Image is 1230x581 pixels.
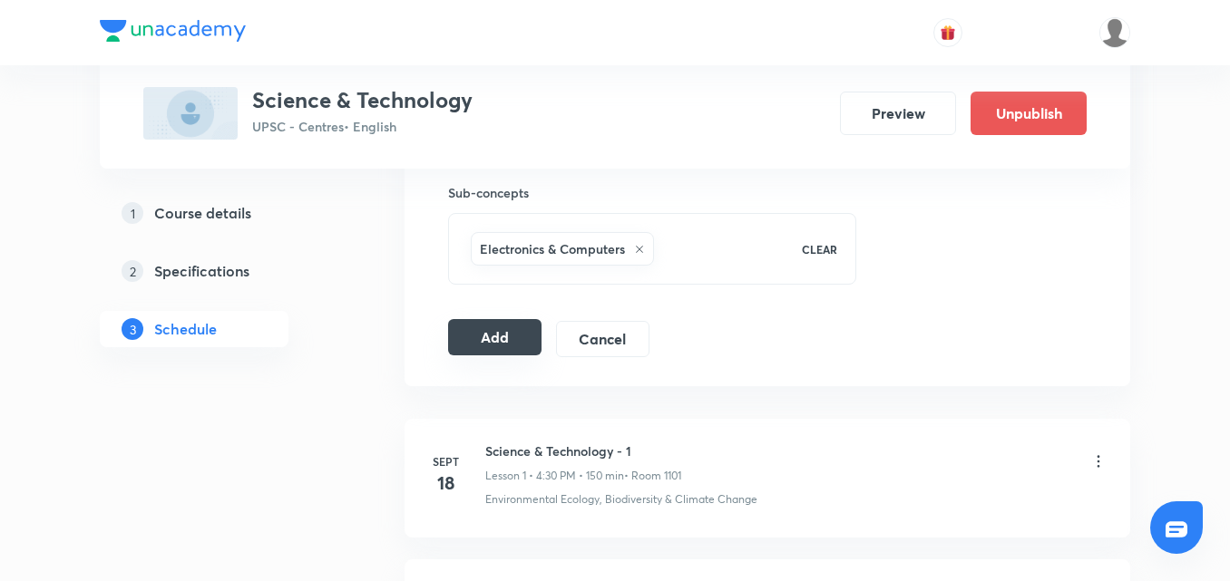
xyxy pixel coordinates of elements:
[143,87,238,140] img: 6D6ACEE4-42C2-4CDC-B9AE-AD2420474249_plus.png
[971,92,1087,135] button: Unpublish
[252,87,473,113] h3: Science & Technology
[154,202,251,224] h5: Course details
[485,441,681,460] h6: Science & Technology - 1
[448,319,542,355] button: Add
[933,18,962,47] button: avatar
[940,24,956,41] img: avatar
[154,260,249,282] h5: Specifications
[485,491,757,508] p: Environmental Ecology, Biodiversity & Climate Change
[624,468,681,484] p: • Room 1101
[480,239,625,258] h6: Electronics & Computers
[485,468,624,484] p: Lesson 1 • 4:30 PM • 150 min
[122,318,143,340] p: 3
[427,453,464,470] h6: Sept
[154,318,217,340] h5: Schedule
[840,92,956,135] button: Preview
[100,20,246,46] a: Company Logo
[122,260,143,282] p: 2
[122,202,143,224] p: 1
[100,195,347,231] a: 1Course details
[427,470,464,497] h4: 18
[556,321,649,357] button: Cancel
[448,183,856,202] h6: Sub-concepts
[100,253,347,289] a: 2Specifications
[100,20,246,42] img: Company Logo
[252,117,473,136] p: UPSC - Centres • English
[1099,17,1130,48] img: Abhijeet Srivastav
[802,241,837,257] p: CLEAR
